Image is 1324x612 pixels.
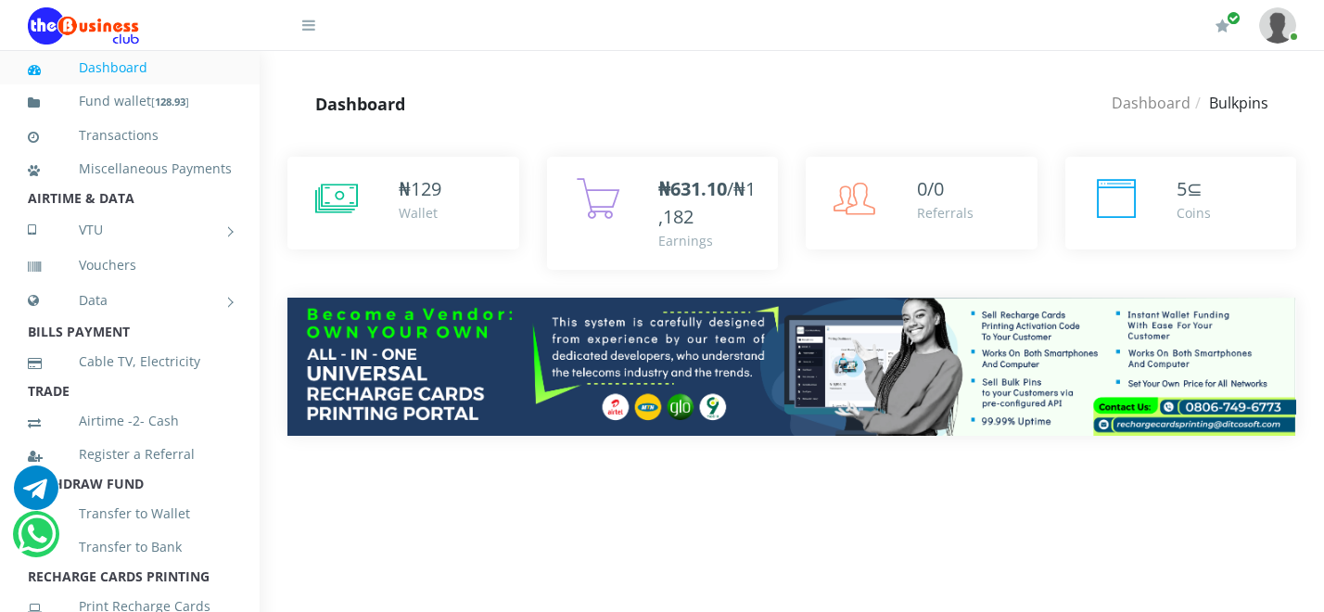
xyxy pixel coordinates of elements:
a: Transfer to Bank [28,526,232,568]
span: 129 [411,176,441,201]
i: Renew/Upgrade Subscription [1216,19,1229,33]
div: ₦ [399,175,441,203]
a: Fund wallet[128.93] [28,80,232,123]
b: ₦631.10 [658,176,727,201]
a: Vouchers [28,244,232,287]
div: ⊆ [1177,175,1211,203]
b: 128.93 [155,95,185,108]
a: Dashboard [1112,93,1190,113]
div: Coins [1177,203,1211,223]
a: Chat for support [18,526,56,556]
a: Data [28,277,232,324]
a: 0/0 Referrals [806,157,1038,249]
a: Chat for support [14,479,58,510]
a: Airtime -2- Cash [28,400,232,442]
a: ₦129 Wallet [287,157,519,249]
span: /₦1,182 [658,176,756,229]
div: Referrals [917,203,974,223]
a: Transfer to Wallet [28,492,232,535]
img: User [1259,7,1296,44]
span: 5 [1177,176,1187,201]
a: ₦631.10/₦1,182 Earnings [547,157,779,270]
img: multitenant_rcp.png [287,298,1296,436]
a: Cable TV, Electricity [28,340,232,383]
a: Register a Referral [28,433,232,476]
span: 0/0 [917,176,944,201]
img: Logo [28,7,139,45]
li: Bulkpins [1190,92,1268,114]
strong: Dashboard [315,93,405,115]
a: Transactions [28,114,232,157]
a: Miscellaneous Payments [28,147,232,190]
div: Wallet [399,203,441,223]
a: VTU [28,207,232,253]
small: [ ] [151,95,189,108]
a: Dashboard [28,46,232,89]
span: Renew/Upgrade Subscription [1227,11,1241,25]
div: Earnings [658,231,760,250]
